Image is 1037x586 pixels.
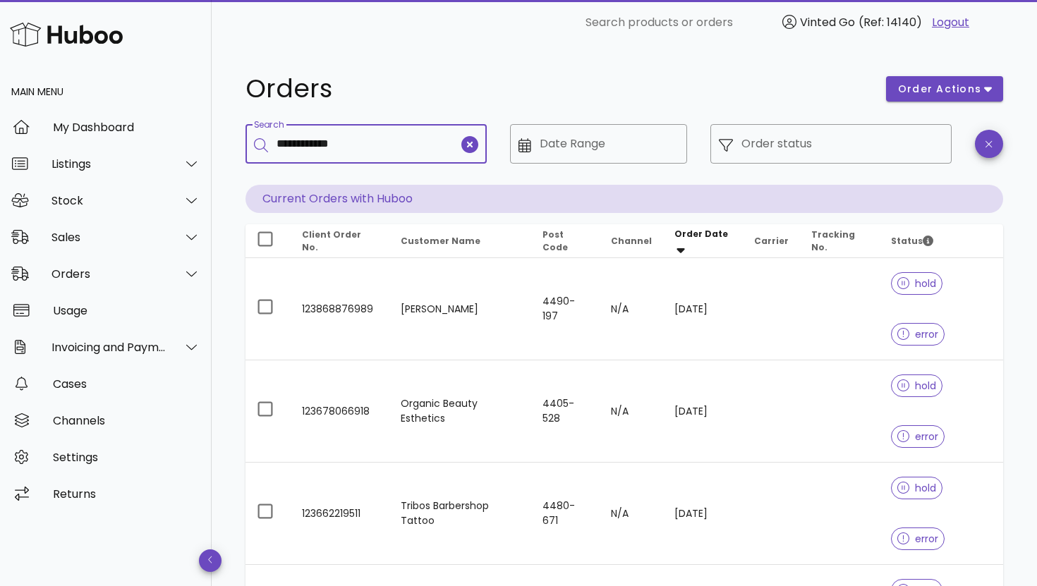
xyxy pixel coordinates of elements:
span: hold [897,483,937,493]
td: 4490-197 [531,258,600,360]
th: Client Order No. [291,224,389,258]
td: [DATE] [663,360,743,463]
img: Huboo Logo [10,19,123,49]
span: error [897,329,939,339]
td: 4405-528 [531,360,600,463]
span: Vinted Go [800,14,855,30]
span: Channel [611,235,652,247]
span: (Ref: 14140) [859,14,922,30]
td: N/A [600,258,663,360]
span: error [897,432,939,441]
th: Status [880,224,1003,258]
span: Customer Name [401,235,480,247]
td: 123662219511 [291,463,389,565]
div: Cases [53,377,200,391]
h1: Orders [245,76,869,102]
th: Carrier [743,224,800,258]
p: Current Orders with Huboo [245,185,1003,213]
span: Client Order No. [302,228,361,253]
div: Settings [53,451,200,464]
div: Channels [53,414,200,427]
div: Returns [53,487,200,501]
a: Logout [932,14,969,31]
span: order actions [897,82,982,97]
button: clear icon [461,136,478,153]
span: Post Code [542,228,568,253]
td: 123868876989 [291,258,389,360]
span: Order Date [674,228,728,240]
div: Orders [51,267,166,281]
button: order actions [886,76,1003,102]
td: [DATE] [663,258,743,360]
div: Sales [51,231,166,244]
th: Tracking No. [800,224,880,258]
th: Post Code [531,224,600,258]
span: Tracking No. [811,228,855,253]
td: N/A [600,463,663,565]
span: error [897,534,939,544]
div: My Dashboard [53,121,200,134]
span: hold [897,279,937,288]
td: Organic Beauty Esthetics [389,360,531,463]
td: Tribos Barbershop Tattoo [389,463,531,565]
td: [DATE] [663,463,743,565]
div: Stock [51,194,166,207]
span: Carrier [754,235,789,247]
th: Customer Name [389,224,531,258]
td: 123678066918 [291,360,389,463]
div: Usage [53,304,200,317]
th: Order Date: Sorted descending. Activate to remove sorting. [663,224,743,258]
div: Listings [51,157,166,171]
td: [PERSON_NAME] [389,258,531,360]
span: Status [891,235,933,247]
span: hold [897,381,937,391]
td: N/A [600,360,663,463]
div: Invoicing and Payments [51,341,166,354]
label: Search [254,120,284,130]
th: Channel [600,224,663,258]
td: 4480-671 [531,463,600,565]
